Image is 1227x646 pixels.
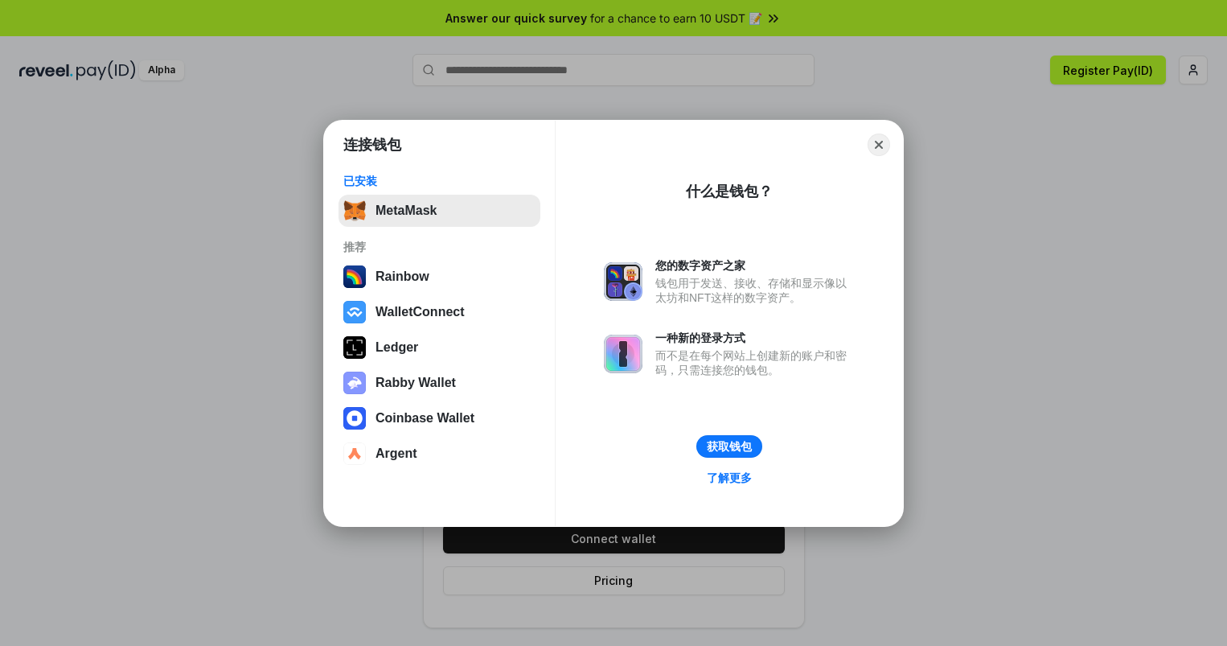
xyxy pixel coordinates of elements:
img: svg+xml,%3Csvg%20xmlns%3D%22http%3A%2F%2Fwww.w3.org%2F2000%2Fsvg%22%20fill%3D%22none%22%20viewBox... [604,262,642,301]
div: 已安装 [343,174,536,188]
img: svg+xml,%3Csvg%20width%3D%2228%22%20height%3D%2228%22%20viewBox%3D%220%200%2028%2028%22%20fill%3D... [343,407,366,430]
div: 一种新的登录方式 [655,331,855,345]
img: svg+xml,%3Csvg%20width%3D%2228%22%20height%3D%2228%22%20viewBox%3D%220%200%2028%2028%22%20fill%3D... [343,442,366,465]
button: 获取钱包 [696,435,762,458]
img: svg+xml,%3Csvg%20width%3D%2228%22%20height%3D%2228%22%20viewBox%3D%220%200%2028%2028%22%20fill%3D... [343,301,366,323]
img: svg+xml,%3Csvg%20fill%3D%22none%22%20height%3D%2233%22%20viewBox%3D%220%200%2035%2033%22%20width%... [343,200,366,222]
div: Rabby Wallet [375,376,456,390]
div: WalletConnect [375,305,465,319]
div: 钱包用于发送、接收、存储和显示像以太坊和NFT这样的数字资产。 [655,276,855,305]
button: Argent [339,438,540,470]
button: Rainbow [339,261,540,293]
div: 了解更多 [707,471,752,485]
div: 而不是在每个网站上创建新的账户和密码，只需连接您的钱包。 [655,348,855,377]
img: svg+xml,%3Csvg%20xmlns%3D%22http%3A%2F%2Fwww.w3.org%2F2000%2Fsvg%22%20fill%3D%22none%22%20viewBox... [604,335,642,373]
button: WalletConnect [339,296,540,328]
div: 您的数字资产之家 [655,258,855,273]
div: 推荐 [343,240,536,254]
div: MetaMask [375,204,437,218]
button: MetaMask [339,195,540,227]
div: Coinbase Wallet [375,411,474,426]
div: 什么是钱包？ [686,182,773,201]
img: svg+xml,%3Csvg%20xmlns%3D%22http%3A%2F%2Fwww.w3.org%2F2000%2Fsvg%22%20width%3D%2228%22%20height%3... [343,336,366,359]
button: Close [868,134,890,156]
div: 获取钱包 [707,439,752,454]
div: Argent [375,446,417,461]
button: Coinbase Wallet [339,402,540,434]
button: Ledger [339,331,540,364]
div: Ledger [375,340,418,355]
div: Rainbow [375,270,429,284]
button: Rabby Wallet [339,367,540,399]
img: svg+xml,%3Csvg%20width%3D%22120%22%20height%3D%22120%22%20viewBox%3D%220%200%20120%20120%22%20fil... [343,265,366,288]
h1: 连接钱包 [343,135,401,154]
img: svg+xml,%3Csvg%20xmlns%3D%22http%3A%2F%2Fwww.w3.org%2F2000%2Fsvg%22%20fill%3D%22none%22%20viewBox... [343,372,366,394]
a: 了解更多 [697,467,761,488]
